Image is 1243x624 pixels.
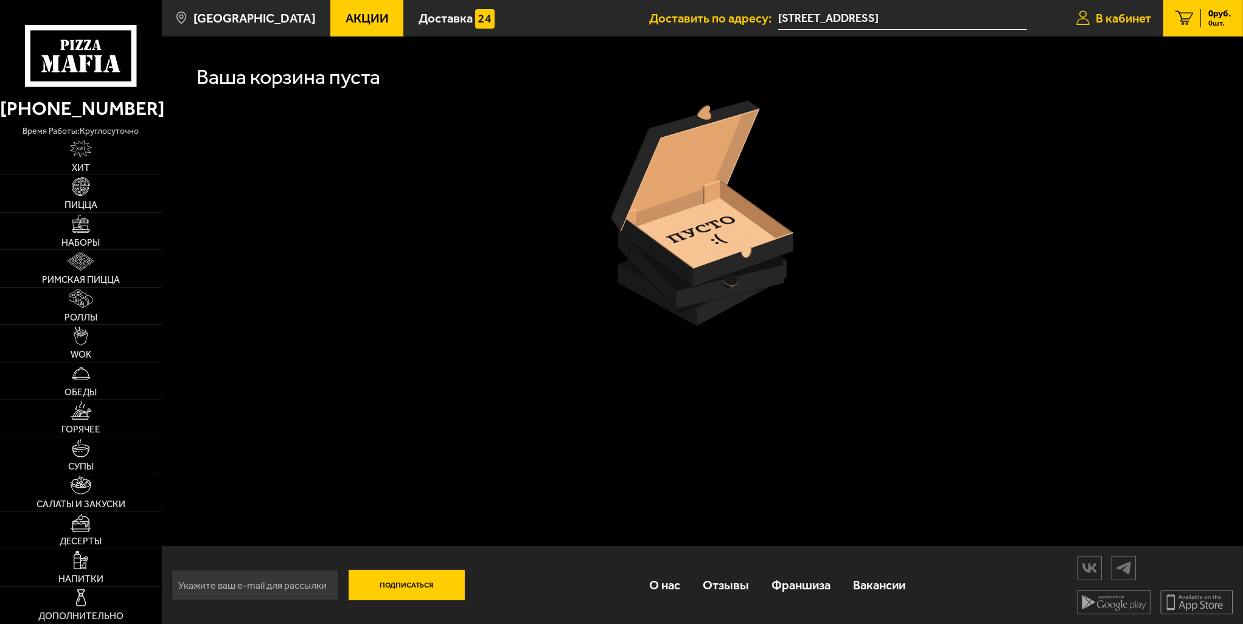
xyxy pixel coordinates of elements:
img: 15daf4d41897b9f0e9f617042186c801.svg [475,9,495,29]
span: проспект Пятилеток, 9к1 [778,7,1027,30]
span: Горячее [61,425,100,434]
span: Пицца [64,201,97,210]
span: В кабинет [1096,12,1151,24]
span: Римская пицца [42,276,120,285]
span: Доставка [419,12,473,24]
span: Дополнительно [38,612,124,621]
h1: Ваша корзина пуста [197,67,380,88]
span: 0 шт. [1208,19,1231,27]
span: Доставить по адресу: [649,12,778,24]
a: Франшиза [761,564,842,606]
span: Обеды [64,388,97,397]
span: Супы [68,462,94,471]
input: Укажите ваш e-mail для рассылки [172,570,339,600]
a: О нас [638,564,692,606]
span: Хит [72,164,90,173]
a: Отзывы [692,564,761,606]
img: tg [1112,557,1135,578]
span: Салаты и закуски [37,500,125,509]
img: пустая коробка [611,100,793,326]
span: Роллы [64,313,97,322]
span: Наборы [61,238,100,248]
span: WOK [71,350,91,359]
img: vk [1078,557,1101,578]
span: 0 руб. [1208,9,1231,18]
input: Ваш адрес доставки [778,7,1027,30]
span: Акции [346,12,389,24]
span: Напитки [58,575,103,584]
a: Вакансии [841,564,916,606]
button: Подписаться [349,570,465,600]
span: Десерты [60,537,102,546]
span: [GEOGRAPHIC_DATA] [193,12,316,24]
